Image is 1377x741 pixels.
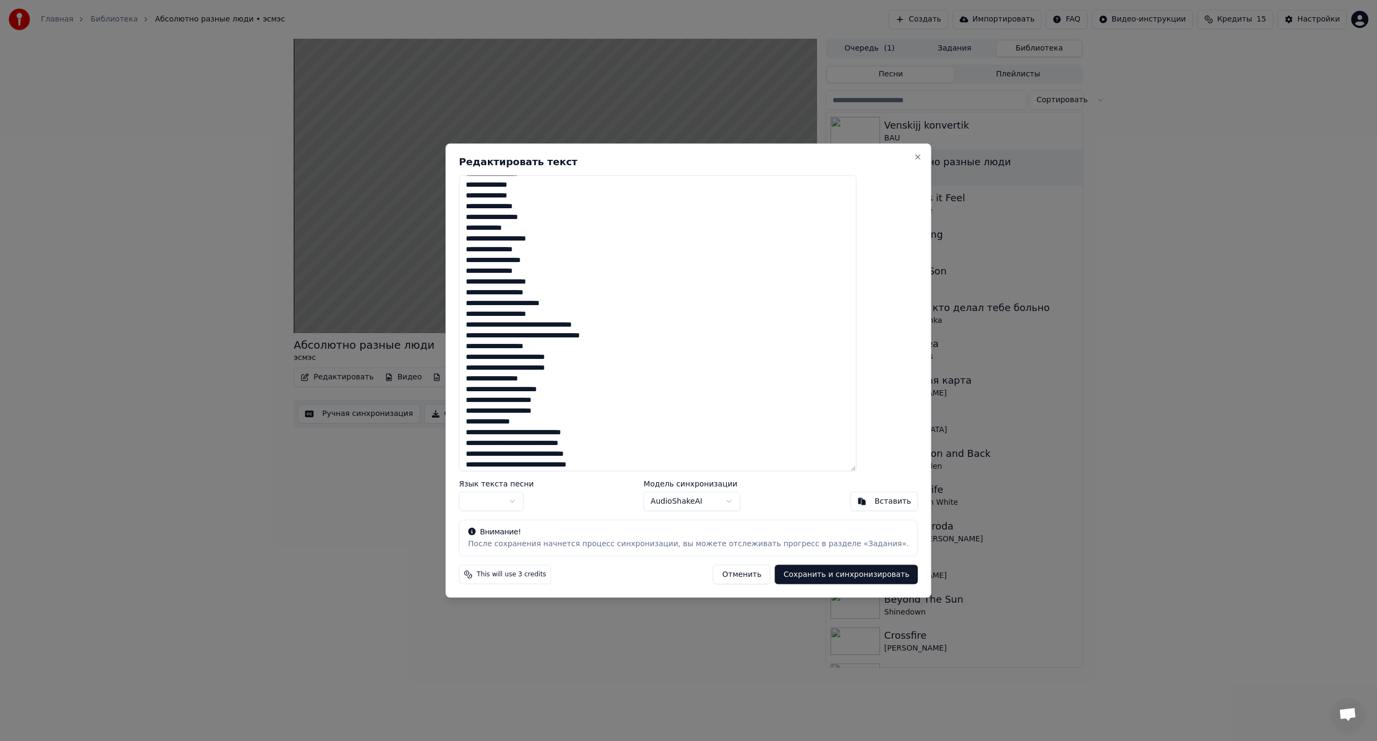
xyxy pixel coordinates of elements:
[468,539,908,549] div: После сохранения начнется процесс синхронизации, вы можете отслеживать прогресс в разделе «Задания».
[850,492,918,511] button: Вставить
[468,527,908,538] div: Внимание!
[644,480,741,488] label: Модель синхронизации
[477,570,546,579] span: This will use 3 credits
[875,496,911,507] div: Вставить
[459,480,534,488] label: Язык текста песни
[713,565,771,584] button: Отменить
[459,157,918,166] h2: Редактировать текст
[775,565,918,584] button: Сохранить и синхронизировать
